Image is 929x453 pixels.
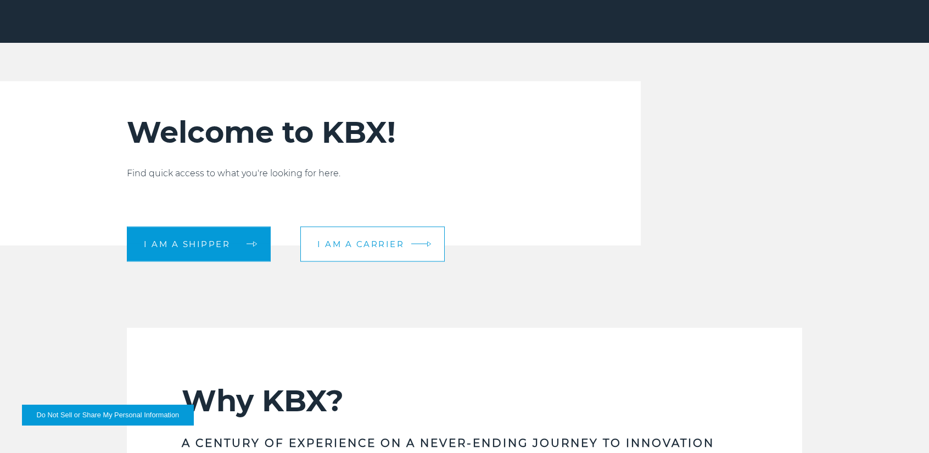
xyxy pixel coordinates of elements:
span: I am a shipper [144,240,230,248]
h2: Why KBX? [182,383,747,419]
a: I am a carrier arrow arrow [300,226,445,261]
h2: Welcome to KBX! [127,114,545,150]
h3: A CENTURY OF EXPERIENCE ON A NEVER-ENDING JOURNEY TO INNOVATION [182,435,747,451]
img: arrow [427,241,432,247]
button: Do Not Sell or Share My Personal Information [22,405,194,426]
a: I am a shipper arrow arrow [127,226,271,261]
p: Find quick access to what you're looking for here. [127,167,545,180]
span: I am a carrier [317,240,404,248]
